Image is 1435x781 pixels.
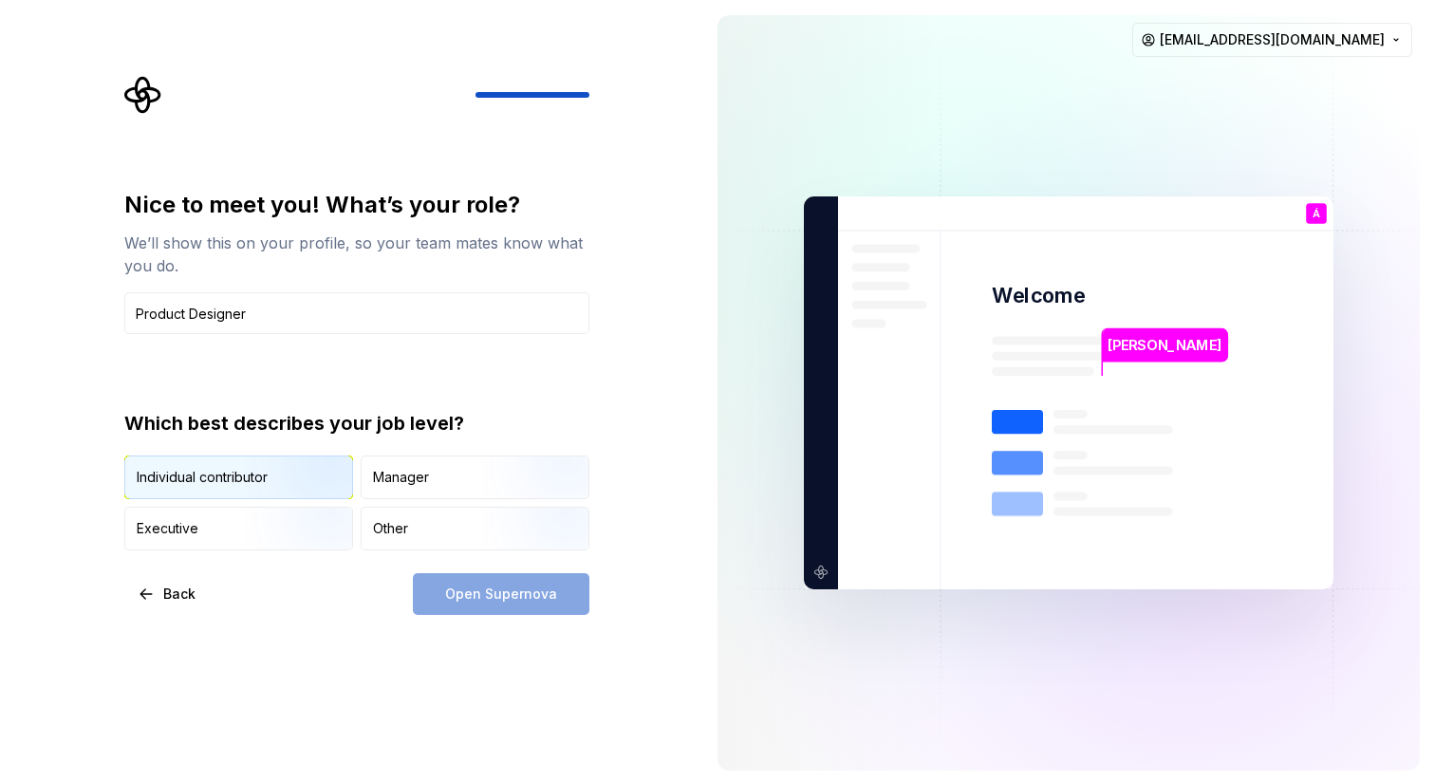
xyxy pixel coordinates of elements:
[1313,209,1320,219] p: Á
[124,292,589,334] input: Job title
[137,519,198,538] div: Executive
[124,76,162,114] svg: Supernova Logo
[1160,30,1385,49] span: [EMAIL_ADDRESS][DOMAIN_NAME]
[1132,23,1412,57] button: [EMAIL_ADDRESS][DOMAIN_NAME]
[137,468,268,487] div: Individual contributor
[163,585,196,604] span: Back
[124,232,589,277] div: We’ll show this on your profile, so your team mates know what you do.
[373,519,408,538] div: Other
[992,282,1085,309] p: Welcome
[373,468,429,487] div: Manager
[1108,335,1221,356] p: [PERSON_NAME]
[124,573,212,615] button: Back
[124,410,589,437] div: Which best describes your job level?
[124,190,589,220] div: Nice to meet you! What’s your role?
